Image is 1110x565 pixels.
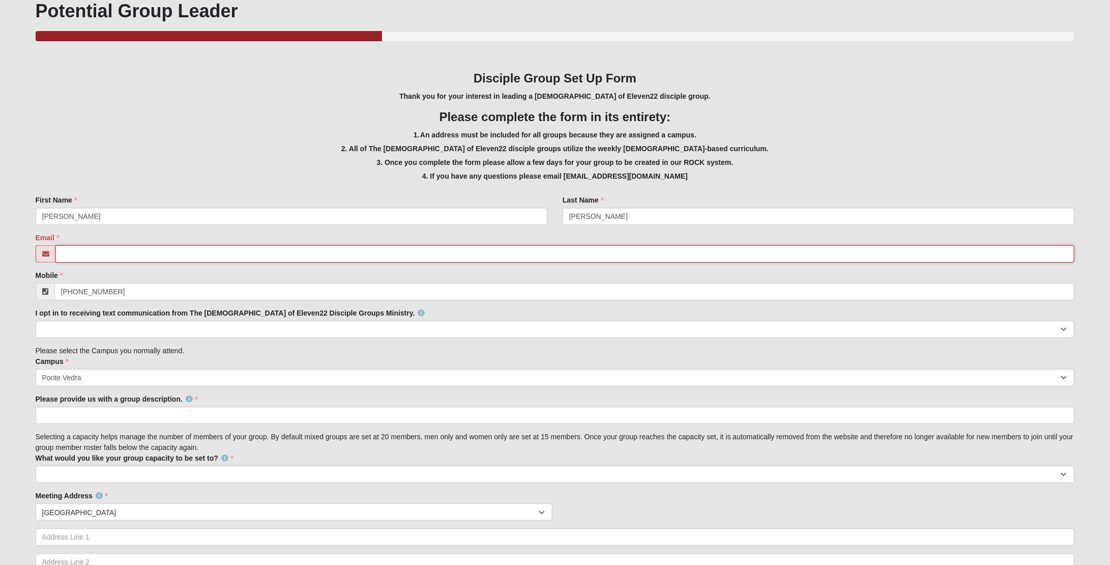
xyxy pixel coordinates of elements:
h3: Please complete the form in its entirety: [36,110,1075,125]
h5: Thank you for your interest in leading a [DEMOGRAPHIC_DATA] of Eleven22 disciple group. [36,92,1075,101]
input: Address Line 1 [36,528,1075,546]
label: I opt in to receiving text communication from The [DEMOGRAPHIC_DATA] of Eleven22 Disciple Groups ... [36,308,425,318]
label: Please provide us with a group description. [36,394,198,404]
label: What would you like your group capacity to be set to? [36,453,233,463]
label: First Name [36,195,77,205]
label: Email [36,233,60,243]
h5: 3. Once you complete the form please allow a few days for your group to be created in our ROCK sy... [36,158,1075,167]
h5: 1. An address must be included for all groups because they are assigned a campus. [36,131,1075,139]
label: Campus [36,356,69,366]
label: Mobile [36,270,63,280]
label: Last Name [563,195,604,205]
h5: 4. If you have any questions please email [EMAIL_ADDRESS][DOMAIN_NAME] [36,172,1075,181]
h3: Disciple Group Set Up Form [36,71,1075,86]
label: Meeting Address [36,491,108,501]
h5: 2. All of The [DEMOGRAPHIC_DATA] of Eleven22 disciple groups utilize the weekly [DEMOGRAPHIC_DATA... [36,145,1075,153]
span: [GEOGRAPHIC_DATA] [42,504,539,521]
